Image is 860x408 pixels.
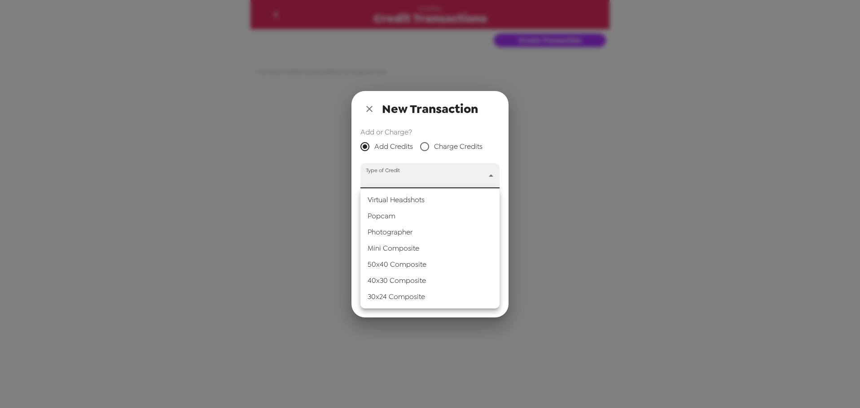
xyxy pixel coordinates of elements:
li: Mini Composite [360,240,500,256]
li: Photographer [360,224,500,240]
li: 30x24 Composite [360,289,500,305]
li: Popcam [360,208,500,224]
li: Virtual Headshots [360,192,500,208]
li: 40x30 Composite [360,273,500,289]
li: 50x40 Composite [360,256,500,273]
